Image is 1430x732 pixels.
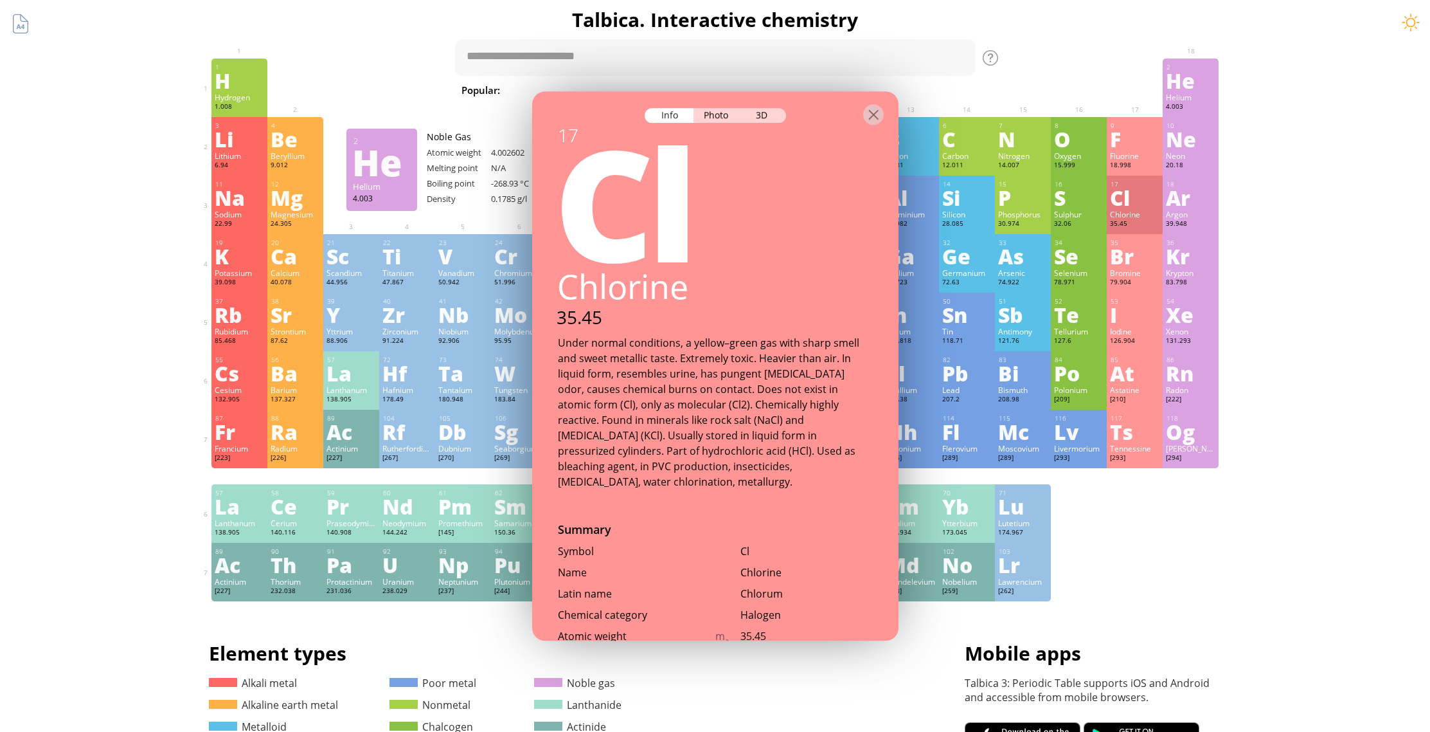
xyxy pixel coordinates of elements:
div: Kr [1166,246,1215,266]
div: 26.982 [886,219,936,230]
div: 56 [271,356,320,364]
div: 21 [327,239,376,247]
div: Iodine [1110,326,1159,336]
div: 85.468 [215,336,264,347]
div: Boiling point [427,178,491,189]
div: Nb [438,304,488,325]
div: Strontium [271,326,320,336]
div: 178.49 [382,395,432,405]
sub: 2 [602,90,606,98]
div: 105 [439,414,488,423]
div: Germanium [942,268,992,278]
div: Popular: [461,82,510,100]
div: 95.95 [494,336,544,347]
div: 116 [1055,414,1104,423]
div: [PERSON_NAME] [1166,443,1215,453]
div: Nihonium [886,443,936,453]
div: Na [215,187,264,208]
div: Nh [886,421,936,442]
div: 121.76 [998,336,1048,347]
div: Tungsten [494,385,544,395]
div: Ar [1166,187,1215,208]
div: [223] [215,453,264,464]
div: Tl [886,363,936,383]
div: Lithium [215,151,264,161]
div: 4.003 [1166,102,1215,113]
div: Aluminium [886,209,936,219]
div: 2 [353,135,411,147]
div: Barium [271,385,320,395]
h1: Talbica. Interactive chemistry [201,6,1229,33]
div: Neon [1166,151,1215,161]
div: Zr [382,304,432,325]
div: Ba [271,363,320,383]
sub: 4 [747,90,751,98]
div: 32.06 [1054,219,1104,230]
div: 7 [999,122,1048,130]
div: N/A [491,162,555,174]
div: 204.38 [886,395,936,405]
div: Lead [942,385,992,395]
div: V [438,246,488,266]
div: 72.63 [942,278,992,288]
div: Ts [1110,421,1159,442]
div: 35.45 [1110,219,1159,230]
div: 138.905 [326,395,376,405]
div: 91.224 [382,336,432,347]
div: Cr [494,246,544,266]
div: Pb [942,363,992,383]
div: Rubidium [215,326,264,336]
div: [210] [1110,395,1159,405]
div: In [886,304,936,325]
div: Hafnium [382,385,432,395]
div: Br [1110,246,1159,266]
div: Boron [886,151,936,161]
div: 87 [215,414,264,423]
div: 114.818 [886,336,936,347]
div: 126.904 [1110,336,1159,347]
div: I [1110,304,1159,325]
div: 54 [1166,297,1215,306]
div: Ac [326,421,376,442]
a: Lanthanide [534,698,621,712]
div: 0.1785 g/l [491,193,555,205]
div: 20.18 [1166,161,1215,171]
div: Mc [998,421,1048,442]
div: 38 [271,297,320,306]
a: Noble gas [534,676,615,690]
div: 32 [943,239,992,247]
div: As [998,246,1048,266]
div: [209] [1054,395,1104,405]
div: Polonium [1054,385,1104,395]
div: Y [326,304,376,325]
div: Lanthanum [326,385,376,395]
div: Cesium [215,385,264,395]
div: Lv [1054,421,1104,442]
div: Moscovium [998,443,1048,453]
div: 11 [215,180,264,188]
sub: 4 [660,90,664,98]
div: Db [438,421,488,442]
div: 1 [215,63,264,71]
div: Scandium [326,268,376,278]
div: 22 [383,239,432,247]
div: O [1054,129,1104,149]
div: Gallium [886,268,936,278]
div: Sg [494,421,544,442]
div: Sulphur [1054,209,1104,219]
div: Argon [1166,209,1215,219]
div: 16 [1055,180,1104,188]
div: [227] [326,453,376,464]
div: Seaborgium [494,443,544,453]
div: B [886,129,936,149]
div: Ra [271,421,320,442]
div: [226] [271,453,320,464]
div: Beryllium [271,151,320,161]
div: 3D [740,108,786,123]
div: Og [1166,421,1215,442]
div: 50.942 [438,278,488,288]
div: 57 [327,356,376,364]
div: 132.905 [215,395,264,405]
div: Melting point [427,162,491,174]
div: Thallium [886,385,936,395]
